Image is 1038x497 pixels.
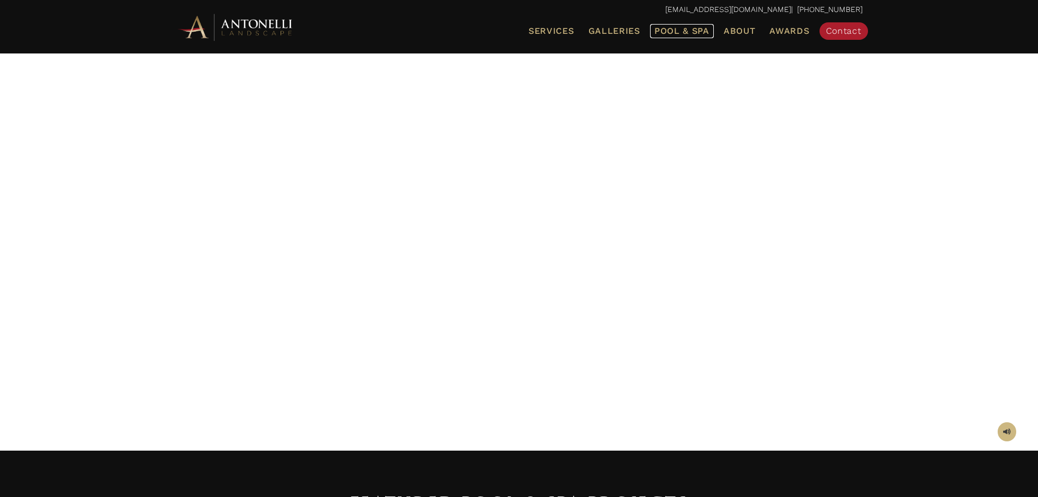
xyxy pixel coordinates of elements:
[584,24,645,38] a: Galleries
[529,27,574,35] span: Services
[724,27,756,35] span: About
[176,3,863,17] p: | [PHONE_NUMBER]
[654,26,709,36] span: Pool & Spa
[719,24,760,38] a: About
[588,26,640,36] span: Galleries
[176,12,296,42] img: Antonelli Horizontal Logo
[826,26,861,36] span: Contact
[665,5,791,14] a: [EMAIL_ADDRESS][DOMAIN_NAME]
[524,24,579,38] a: Services
[765,24,814,38] a: Awards
[650,24,714,38] a: Pool & Spa
[769,26,809,36] span: Awards
[820,22,868,40] a: Contact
